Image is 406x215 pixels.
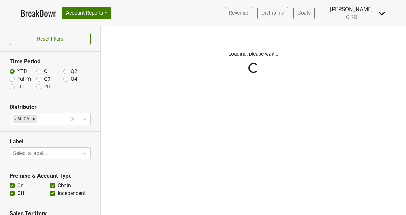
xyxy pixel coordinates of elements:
[62,7,111,19] button: Account Reports
[293,7,315,19] a: Goals
[330,5,373,13] div: [PERSON_NAME]
[346,14,357,20] span: CIRQ
[20,6,57,20] a: BreakDown
[257,7,288,19] a: Distrib Inv
[225,7,252,19] a: Revenue
[378,10,386,17] img: Dropdown Menu
[105,50,401,58] p: Loading, please wait...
